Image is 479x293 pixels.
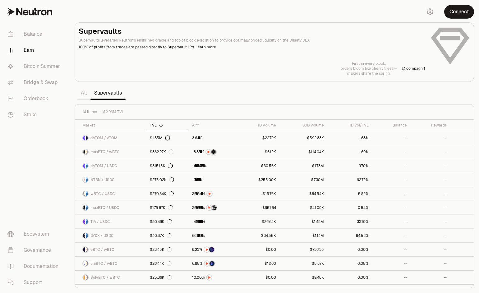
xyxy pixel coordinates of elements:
div: $270.84K [150,191,174,196]
div: $362.27K [150,149,173,154]
div: APY [192,123,233,128]
a: $41.09K [280,201,328,215]
img: TIA Logo [83,219,85,224]
span: dATOM / ATOM [90,135,117,140]
img: Bedrock Diamonds [210,261,214,266]
a: Earn [2,42,67,58]
button: NTRN [192,274,233,281]
div: $1.35M [150,135,170,140]
a: -- [372,229,411,242]
a: 5.82% [328,187,372,201]
div: $26.44K [150,261,172,266]
a: maxBTC LogoUSDC LogomaxBTC / USDC [75,201,146,215]
div: Rewards [414,123,447,128]
img: NTRN Logo [83,177,85,182]
a: -- [411,271,450,284]
div: 30D Volume [283,123,324,128]
a: $592.83K [280,131,328,145]
img: USDC Logo [86,191,88,196]
span: NTRN / USDC [90,177,115,182]
a: -- [411,257,450,270]
img: NTRN [204,247,209,252]
a: -- [372,187,411,201]
img: EtherFi Points [209,247,214,252]
a: $275.02K [146,173,188,187]
img: NTRN [206,149,211,154]
a: $1.14M [280,229,328,242]
button: NTRNStructured Points [192,149,233,155]
a: NTRN LogoUSDC LogoNTRN / USDC [75,173,146,187]
a: Orderbook [2,91,67,107]
img: NTRN [207,205,212,210]
img: eBTC Logo [83,247,85,252]
a: eBTC LogowBTC LogoeBTC / wBTC [75,243,146,256]
span: TIA / USDC [90,219,110,224]
a: $315.15K [146,159,188,173]
h2: Supervaults [79,26,425,36]
div: $315.15K [150,163,173,168]
a: 0.54% [328,201,372,215]
a: -- [372,159,411,173]
span: 14 items [82,109,97,114]
a: 92.72% [328,173,372,187]
a: $15.76K [236,187,280,201]
a: $362.27K [146,145,188,159]
img: maxBTC Logo [83,205,85,210]
img: maxBTC Logo [83,149,85,154]
a: $22.72K [236,131,280,145]
a: -- [411,187,450,201]
p: makers share the spring. [341,71,397,76]
img: SolvBTC Logo [83,275,85,280]
a: 1.69% [328,145,372,159]
a: $0.00 [236,271,280,284]
img: USDC Logo [86,163,88,168]
a: $28.45K [146,243,188,256]
a: Stake [2,107,67,123]
a: -- [411,201,450,215]
a: 0.00% [328,271,372,284]
div: $28.45K [150,247,172,252]
a: uniBTC LogowBTC LogouniBTC / wBTC [75,257,146,270]
a: -- [411,145,450,159]
span: maxBTC / USDC [90,205,119,210]
span: eBTC / wBTC [90,247,114,252]
a: $9.48K [280,271,328,284]
p: orders bloom like cherry trees— [341,66,397,71]
img: USDC Logo [86,233,88,238]
a: -- [411,215,450,229]
div: Balance [376,123,407,128]
a: -- [372,201,411,215]
a: Governance [2,242,67,258]
a: First in every block,orders bloom like cherry trees—makers share the spring. [341,61,397,76]
a: -- [411,229,450,242]
a: NTRNBedrock Diamonds [188,257,236,270]
button: NTRNStructured Points [192,205,233,211]
a: -- [411,159,450,173]
p: Supervaults leverages Neutron's enshrined oracle and top of block execution to provide optimally ... [79,38,425,43]
p: First in every block, [341,61,397,66]
a: 33.10% [328,215,372,229]
a: -- [372,243,411,256]
a: $7.30M [280,173,328,187]
a: -- [411,243,450,256]
img: NTRN [207,191,212,196]
a: $736.35 [280,243,328,256]
img: DYDX Logo [83,233,85,238]
a: $270.84K [146,187,188,201]
a: wBTC LogoUSDC LogowBTC / USDC [75,187,146,201]
div: $40.87K [150,233,172,238]
img: dATOM Logo [83,163,85,168]
p: 100% of profits from trades are passed directly to Supervault LPs. [79,44,425,50]
img: wBTC Logo [86,261,88,266]
a: All [77,87,90,99]
a: Learn more [196,45,216,50]
a: NTRNStructured Points [188,201,236,215]
a: Bitcoin Summer [2,58,67,74]
div: $80.49K [150,219,172,224]
p: @ jcompagni1 [402,66,425,71]
a: 9.70% [328,159,372,173]
a: -- [411,173,450,187]
a: $0.00 [236,243,280,256]
div: 1D Vol/TVL [331,123,369,128]
a: @jcompagni1 [402,66,425,71]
